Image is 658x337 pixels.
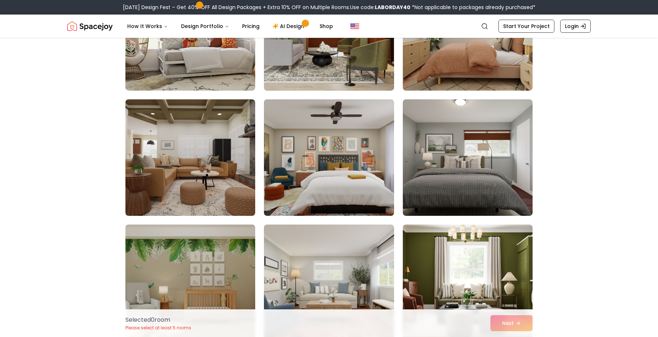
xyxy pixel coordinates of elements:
a: Login [560,20,591,33]
img: Room room-7 [125,99,255,216]
p: Selected 0 room [125,316,191,324]
img: Room room-9 [403,99,533,216]
a: AI Design [267,19,312,33]
img: Spacejoy Logo [67,19,113,33]
b: LABORDAY40 [375,4,410,11]
a: Start Your Project [498,20,554,33]
button: How It Works [121,19,174,33]
span: *Not applicable to packages already purchased* [410,4,535,11]
img: Room room-8 [264,99,394,216]
div: [DATE] Design Fest – Get 40% OFF All Design Packages + Extra 10% OFF on Multiple Rooms. [123,4,535,11]
p: Please select at least 5 rooms [125,325,191,331]
img: United States [350,22,359,31]
button: Design Portfolio [175,19,235,33]
a: Spacejoy [67,19,113,33]
a: Pricing [236,19,265,33]
nav: Main [121,19,339,33]
span: Use code: [350,4,410,11]
nav: Global [67,15,591,38]
a: Shop [314,19,339,33]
